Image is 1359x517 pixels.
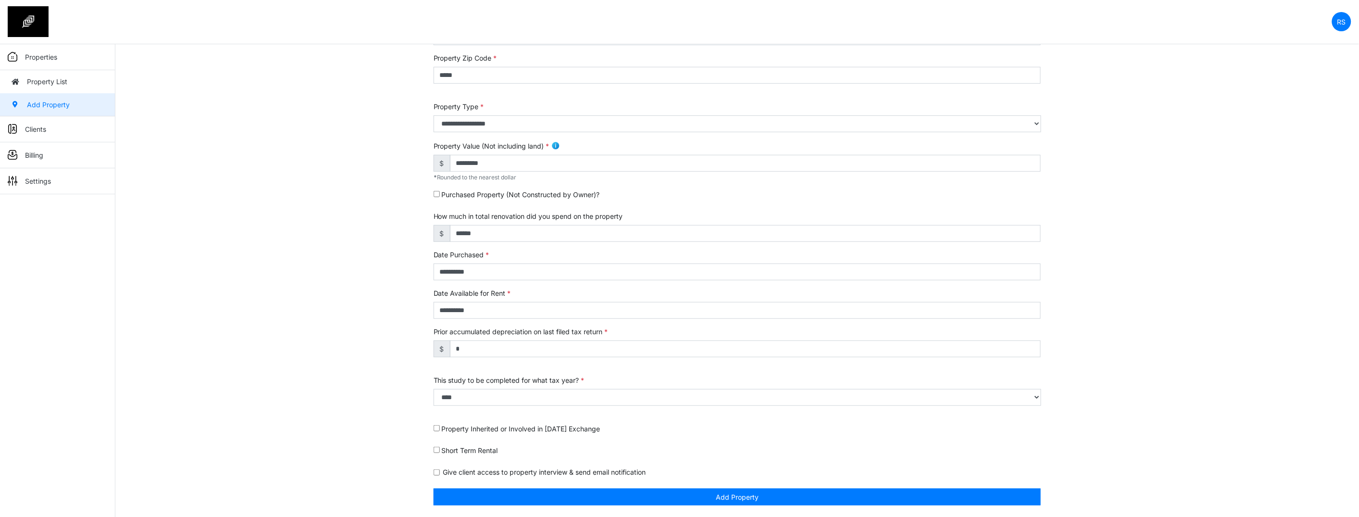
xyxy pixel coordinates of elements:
span: $ [434,225,450,242]
p: Clients [25,124,46,134]
div: Give client access to property interview & send email notification [434,467,1041,477]
label: Property Inherited or Involved in [DATE] Exchange [442,424,600,434]
label: Date Purchased [434,250,489,260]
label: Prior accumulated depreciation on last filed tax return [434,327,608,337]
span: $ [434,155,450,172]
p: Settings [25,176,51,186]
label: Property Type [434,101,484,112]
a: RS [1332,12,1351,31]
p: Billing [25,150,43,160]
label: Property Value (Not including land) [434,141,549,151]
label: This study to be completed for what tax year? [434,375,585,385]
img: sidemenu_billing.png [8,150,17,160]
img: sidemenu_settings.png [8,176,17,186]
button: Add Property [434,489,1041,505]
label: Date Available for Rent [434,288,511,298]
img: spp logo [8,6,49,37]
p: Properties [25,52,57,62]
span: Rounded to the nearest dollar [434,174,517,181]
label: Purchased Property (Not Constructed by Owner)? [442,189,600,200]
span: $ [434,340,450,357]
p: RS [1337,17,1346,27]
label: Property Zip Code [434,53,497,63]
label: Short Term Rental [442,445,498,455]
label: How much in total renovation did you spend on the property [434,211,623,221]
img: info.png [551,141,560,150]
img: sidemenu_properties.png [8,52,17,62]
img: sidemenu_client.png [8,124,17,134]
